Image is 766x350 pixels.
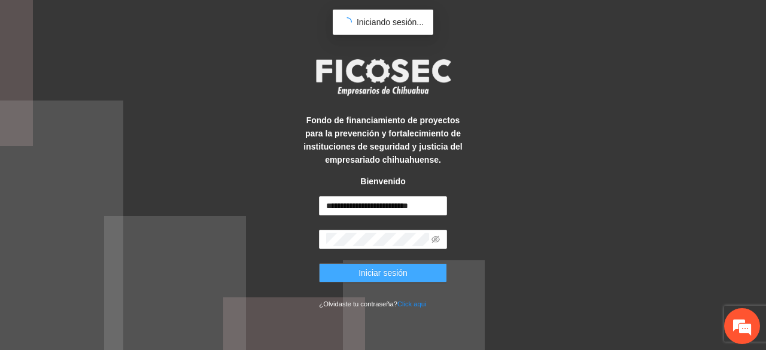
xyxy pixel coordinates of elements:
[319,300,426,308] small: ¿Olvidaste tu contraseña?
[358,266,408,279] span: Iniciar sesión
[431,235,440,244] span: eye-invisible
[319,263,446,282] button: Iniciar sesión
[308,55,458,99] img: logo
[303,115,462,165] strong: Fondo de financiamiento de proyectos para la prevención y fortalecimiento de instituciones de seg...
[357,17,424,27] span: Iniciando sesión...
[341,16,354,29] span: loading
[360,176,405,186] strong: Bienvenido
[397,300,427,308] a: Click aqui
